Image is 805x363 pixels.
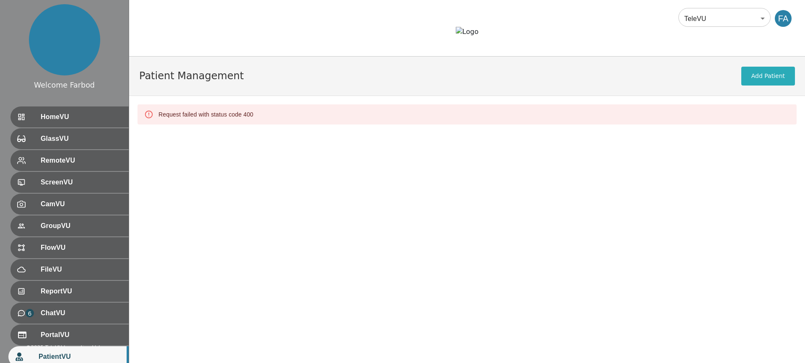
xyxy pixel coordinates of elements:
span: GroupVU [41,221,122,231]
span: HomeVU [41,112,122,122]
span: FlowVU [41,243,122,253]
div: 6ChatVU [10,303,129,324]
span: GlassVU [41,134,122,144]
div: GroupVU [10,215,129,236]
button: Add Patient [741,67,795,86]
span: ReportVU [41,286,122,296]
div: GlassVU [10,128,129,149]
div: HomeVU [10,106,129,127]
span: ScreenVU [41,177,122,187]
div: FileVU [10,259,129,280]
div: Welcome Farbod [34,80,95,91]
span: RemoteVU [41,156,122,166]
div: FlowVU [10,237,129,258]
span: ChatVU [41,308,122,318]
div: ReportVU [10,281,129,302]
div: RemoteVU [10,150,129,171]
div: FA [775,10,792,27]
span: CamVU [41,199,122,209]
h1: Patient Management [139,70,244,82]
div: TeleVU [678,7,771,30]
div: ScreenVU [10,172,129,193]
img: profile.png [29,4,100,75]
span: PatientVU [39,352,122,362]
span: PortalVU [41,330,122,340]
span: FileVU [41,264,122,275]
p: 6 [26,309,34,317]
img: Logo [456,27,478,37]
div: PortalVU [10,324,129,345]
div: CamVU [10,194,129,215]
div: Request failed with status code 400 [158,107,253,122]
